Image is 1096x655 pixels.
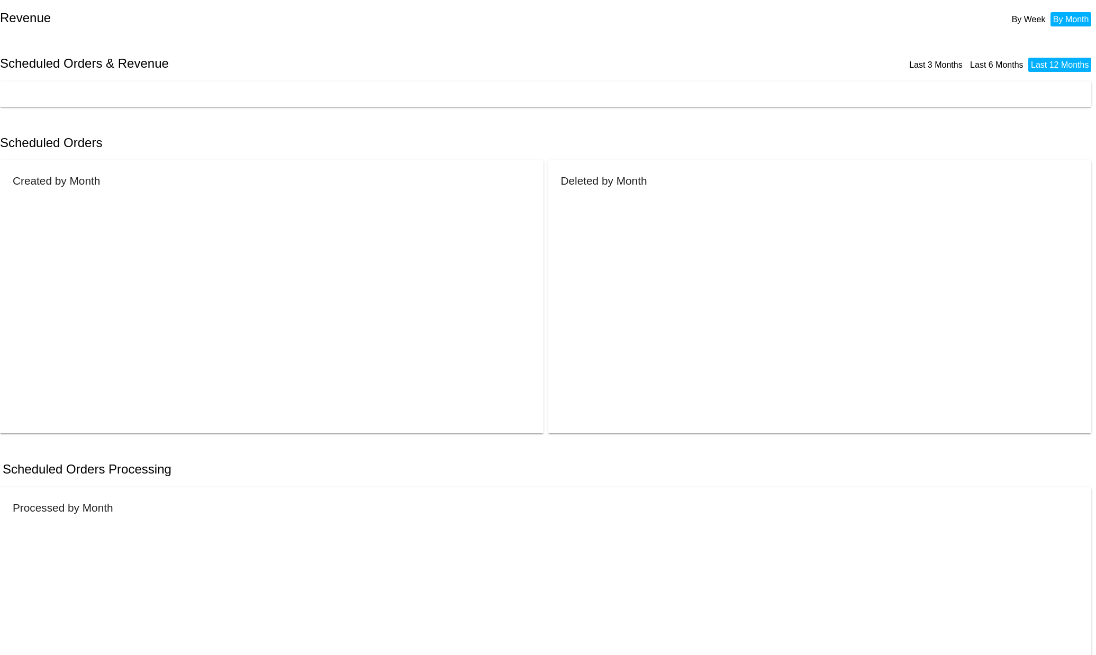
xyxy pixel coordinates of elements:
[909,60,963,69] a: Last 3 Months
[561,175,647,187] h2: Deleted by Month
[3,462,171,477] h2: Scheduled Orders Processing
[13,175,100,187] h2: Created by Month
[970,60,1023,69] a: Last 6 Months
[1009,12,1048,26] li: By Week
[1031,60,1089,69] a: Last 12 Months
[13,502,113,514] h2: Processed by Month
[1050,12,1092,26] li: By Month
